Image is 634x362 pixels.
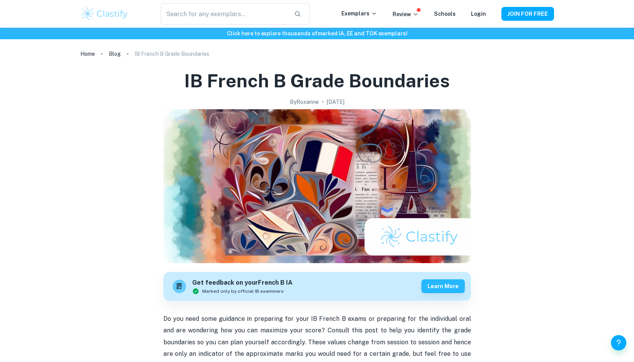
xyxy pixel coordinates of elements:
[80,48,95,59] a: Home
[434,11,456,17] a: Schools
[80,6,129,22] img: Clastify logo
[2,29,632,38] h6: Click here to explore thousands of marked IA, EE and TOK exemplars !
[135,50,209,58] p: IB French B Grade Boundaries
[501,7,554,21] button: JOIN FOR FREE
[161,3,288,25] input: Search for any exemplars...
[290,98,319,106] h2: By Roxanne
[322,98,324,106] p: •
[327,98,344,106] h2: [DATE]
[341,9,377,18] p: Exemplars
[192,278,293,288] h6: Get feedback on your French B IA
[163,109,471,263] img: IB French B Grade Boundaries cover image
[471,11,486,17] a: Login
[202,288,284,295] span: Marked only by official IB examiners
[184,68,450,93] h1: IB French B Grade Boundaries
[421,279,465,293] button: Learn more
[109,48,121,59] a: Blog
[611,335,626,350] button: Help and Feedback
[293,327,321,334] span: our score
[163,272,471,301] a: Get feedback on yourFrench B IAMarked only by official IB examinersLearn more
[393,10,419,18] p: Review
